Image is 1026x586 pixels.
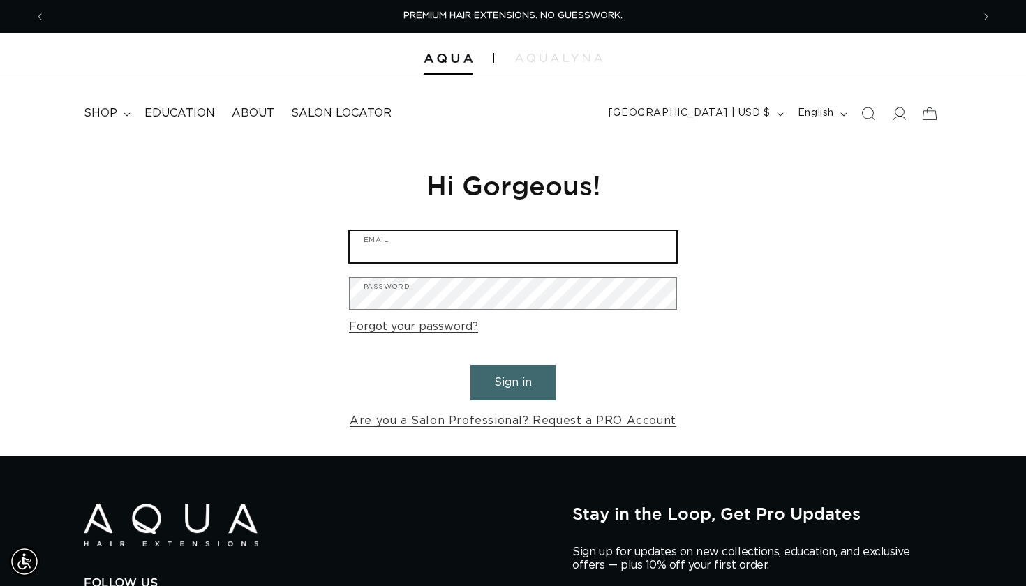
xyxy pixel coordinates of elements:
[349,168,677,202] h1: Hi Gorgeous!
[9,546,40,577] div: Accessibility Menu
[136,98,223,129] a: Education
[350,231,676,262] input: Email
[798,106,834,121] span: English
[971,3,1002,30] button: Next announcement
[572,504,942,523] h2: Stay in the Loop, Get Pro Updates
[515,54,602,62] img: aqualyna.com
[84,504,258,546] img: Aqua Hair Extensions
[403,11,623,20] span: PREMIUM HAIR EXTENSIONS. NO GUESSWORK.
[291,106,392,121] span: Salon Locator
[609,106,771,121] span: [GEOGRAPHIC_DATA] | USD $
[283,98,400,129] a: Salon Locator
[349,317,478,337] a: Forgot your password?
[424,54,473,63] img: Aqua Hair Extensions
[600,100,789,127] button: [GEOGRAPHIC_DATA] | USD $
[24,3,55,30] button: Previous announcement
[223,98,283,129] a: About
[84,106,117,121] span: shop
[470,365,556,400] button: Sign in
[350,411,676,431] a: Are you a Salon Professional? Request a PRO Account
[232,106,274,121] span: About
[144,106,215,121] span: Education
[853,98,884,129] summary: Search
[572,546,921,572] p: Sign up for updates on new collections, education, and exclusive offers — plus 10% off your first...
[789,100,853,127] button: English
[75,98,136,129] summary: shop
[956,519,1026,586] iframe: Chat Widget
